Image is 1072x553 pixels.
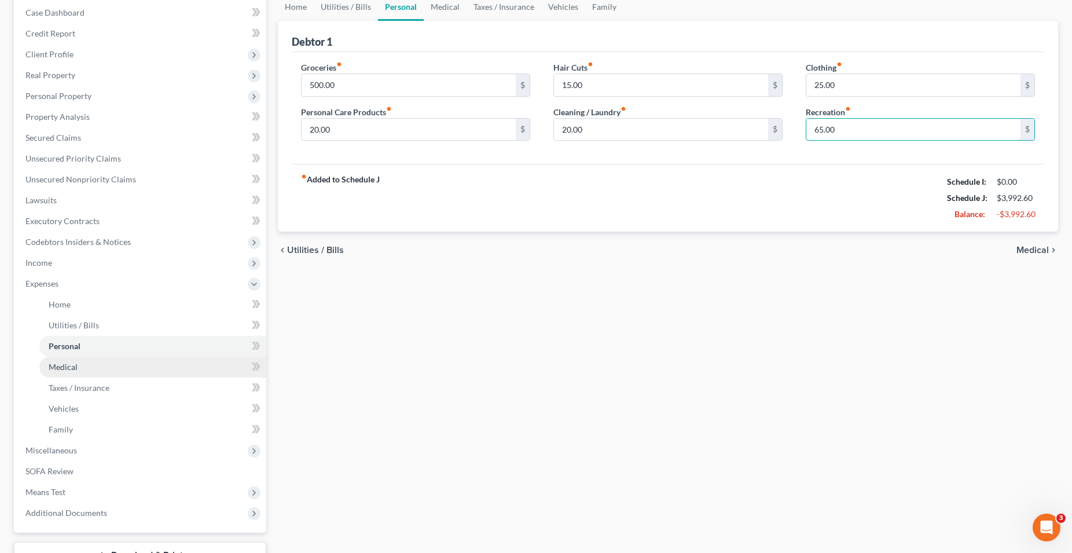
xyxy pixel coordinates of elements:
span: Unsecured Priority Claims [25,153,121,163]
span: Lawsuits [25,195,57,205]
a: Property Analysis [16,107,266,127]
div: $0.00 [997,176,1035,188]
strong: Balance: [954,209,985,219]
span: Expenses [25,279,58,288]
div: $ [1020,74,1034,96]
i: chevron_right [1049,246,1058,255]
span: Means Test [25,487,65,497]
a: Case Dashboard [16,2,266,23]
i: fiber_manual_record [386,106,392,112]
a: Credit Report [16,23,266,44]
div: -$3,992.60 [997,208,1035,220]
label: Hair Cuts [553,61,593,74]
span: Codebtors Insiders & Notices [25,237,131,247]
a: Secured Claims [16,127,266,148]
span: Client Profile [25,49,74,59]
div: $ [516,119,530,141]
a: Family [39,419,266,440]
i: fiber_manual_record [845,106,851,112]
span: Medical [49,362,78,372]
a: Home [39,294,266,315]
input: -- [806,74,1020,96]
i: fiber_manual_record [588,61,593,67]
span: Executory Contracts [25,216,100,226]
span: Personal [49,341,80,351]
a: Unsecured Nonpriority Claims [16,169,266,190]
div: $3,992.60 [997,192,1035,204]
span: Personal Property [25,91,91,101]
input: -- [302,119,516,141]
div: Debtor 1 [292,35,332,49]
strong: Schedule I: [947,177,986,186]
strong: Added to Schedule J [301,174,380,222]
span: Utilities / Bills [287,246,344,255]
div: $ [768,119,782,141]
strong: Schedule J: [947,193,987,203]
button: Medical chevron_right [1016,246,1058,255]
a: Lawsuits [16,190,266,211]
iframe: Intercom live chat [1033,514,1060,541]
span: Medical [1016,246,1049,255]
span: Unsecured Nonpriority Claims [25,174,136,184]
label: Cleaning / Laundry [553,106,626,118]
span: 3 [1056,514,1066,523]
label: Personal Care Products [301,106,392,118]
span: Case Dashboard [25,8,85,17]
span: Family [49,424,73,434]
a: Taxes / Insurance [39,378,266,398]
span: Property Analysis [25,112,90,122]
span: Utilities / Bills [49,320,99,330]
span: Vehicles [49,404,79,413]
i: fiber_manual_record [836,61,842,67]
label: Recreation [806,106,851,118]
i: fiber_manual_record [301,174,307,180]
div: $ [516,74,530,96]
span: Home [49,299,71,309]
span: Income [25,258,52,268]
span: Additional Documents [25,508,107,518]
span: Credit Report [25,28,75,38]
label: Clothing [806,61,842,74]
a: Vehicles [39,398,266,419]
a: Executory Contracts [16,211,266,232]
input: -- [806,119,1020,141]
span: SOFA Review [25,466,74,476]
i: fiber_manual_record [621,106,626,112]
span: Taxes / Insurance [49,383,109,393]
input: -- [302,74,516,96]
a: Utilities / Bills [39,315,266,336]
a: Unsecured Priority Claims [16,148,266,169]
input: -- [554,74,768,96]
input: -- [554,119,768,141]
i: fiber_manual_record [336,61,342,67]
a: SOFA Review [16,461,266,482]
a: Personal [39,336,266,357]
span: Miscellaneous [25,445,77,455]
button: chevron_left Utilities / Bills [278,246,344,255]
div: $ [1020,119,1034,141]
span: Real Property [25,70,75,80]
div: $ [768,74,782,96]
a: Medical [39,357,266,378]
span: Secured Claims [25,133,81,142]
i: chevron_left [278,246,287,255]
label: Groceries [301,61,342,74]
